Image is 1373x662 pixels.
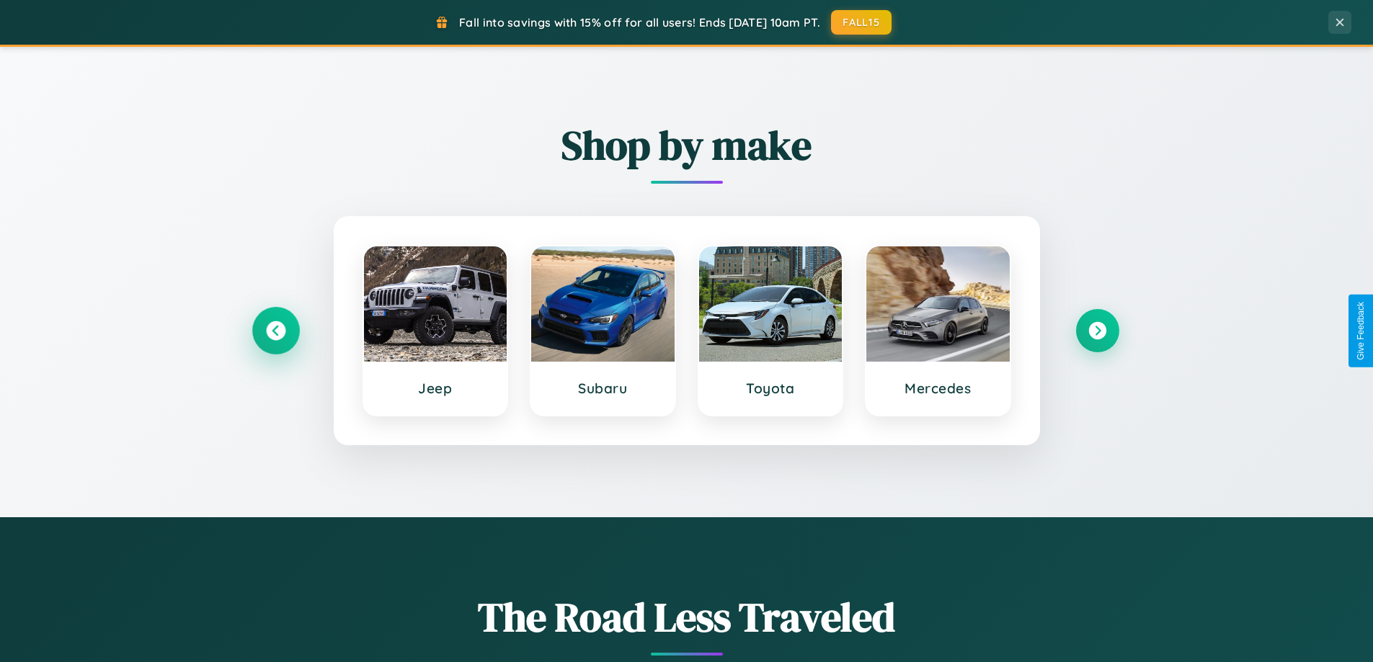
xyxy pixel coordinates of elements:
h3: Subaru [546,380,660,397]
h1: The Road Less Traveled [254,589,1119,645]
button: FALL15 [831,10,892,35]
h3: Mercedes [881,380,995,397]
h2: Shop by make [254,117,1119,173]
h3: Jeep [378,380,493,397]
span: Fall into savings with 15% off for all users! Ends [DATE] 10am PT. [459,15,820,30]
div: Give Feedback [1356,302,1366,360]
h3: Toyota [714,380,828,397]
